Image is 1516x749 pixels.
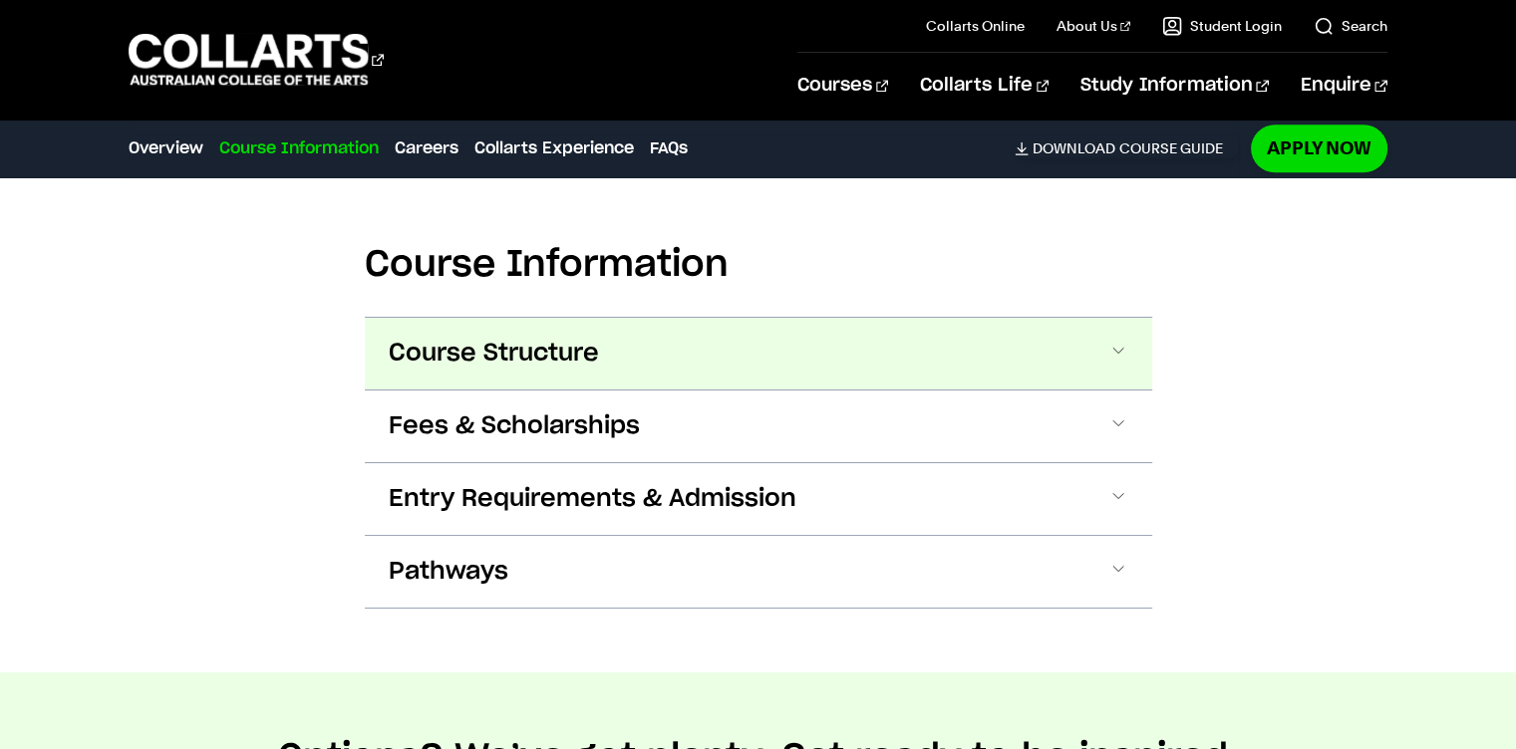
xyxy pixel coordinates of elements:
[365,243,1152,287] h2: Course Information
[1301,53,1387,119] a: Enquire
[926,16,1025,36] a: Collarts Online
[650,136,688,160] a: FAQs
[1033,139,1115,157] span: Download
[389,338,599,370] span: Course Structure
[797,53,888,119] a: Courses
[920,53,1049,119] a: Collarts Life
[389,556,508,588] span: Pathways
[1162,16,1282,36] a: Student Login
[365,463,1152,535] button: Entry Requirements & Admission
[1080,53,1268,119] a: Study Information
[1057,16,1130,36] a: About Us
[365,390,1152,462] button: Fees & Scholarships
[365,536,1152,608] button: Pathways
[129,136,203,160] a: Overview
[474,136,634,160] a: Collarts Experience
[395,136,458,160] a: Careers
[365,318,1152,389] button: Course Structure
[219,136,379,160] a: Course Information
[1015,139,1239,157] a: DownloadCourse Guide
[1314,16,1387,36] a: Search
[129,31,384,88] div: Go to homepage
[389,483,796,515] span: Entry Requirements & Admission
[389,410,640,442] span: Fees & Scholarships
[1251,125,1387,171] a: Apply Now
